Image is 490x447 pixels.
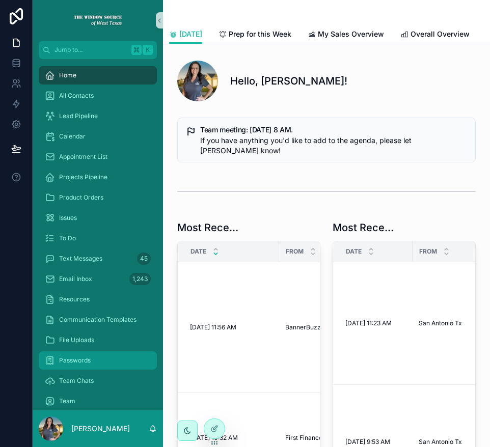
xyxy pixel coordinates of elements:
a: Product Orders [39,188,157,207]
a: Communication Templates [39,311,157,329]
span: Jump to... [55,46,127,54]
div: If you have anything you'd like to add to the agenda, please let Sandy know! [200,135,467,156]
a: Calendar [39,127,157,146]
a: First Finance Support [285,434,353,442]
span: Resources [59,295,90,303]
div: 45 [137,253,151,265]
a: [DATE] 10:32 AM [190,434,273,442]
a: Email Inbox1,243 [39,270,157,288]
span: From [286,247,304,256]
span: San Antonio Tx [419,438,462,446]
span: Calendar [59,132,86,141]
span: Home [59,71,76,79]
p: [PERSON_NAME] [71,424,130,434]
span: [DATE] 9:53 AM [345,438,390,446]
a: File Uploads [39,331,157,349]
span: Email Inbox [59,275,92,283]
h1: Most Recent Texts [177,220,244,235]
span: First Finance Support [285,434,347,442]
a: Home [39,66,157,85]
span: Team Chats [59,377,94,385]
a: Lead Pipeline [39,107,157,125]
a: [DATE] 11:56 AM [190,323,273,331]
a: [DATE] [169,25,202,44]
a: [DATE] 9:53 AM [345,438,406,446]
a: Issues [39,209,157,227]
span: Team [59,397,75,405]
span: Communication Templates [59,316,137,324]
span: My Sales Overview [318,29,384,39]
div: 1,243 [129,273,151,285]
a: Overall Overview [400,25,470,45]
a: Team Chats [39,372,157,390]
a: Resources [39,290,157,309]
span: K [144,46,152,54]
a: My Sales Overview [308,25,384,45]
span: Prep for this Week [229,29,291,39]
span: BannerBuzz Update [285,323,343,331]
a: To Do [39,229,157,247]
a: San Antonio Tx [419,319,483,327]
span: Product Orders [59,193,103,202]
a: Projects Pipeline [39,168,157,186]
span: [DATE] 11:56 AM [190,323,236,331]
a: Text Messages45 [39,249,157,268]
a: Prep for this Week [219,25,291,45]
span: San Antonio Tx [419,319,462,327]
span: Projects Pipeline [59,173,107,181]
a: All Contacts [39,87,157,105]
button: Jump to...K [39,41,157,59]
a: BannerBuzz Update [285,323,353,331]
span: From [419,247,437,256]
span: If you have anything you'd like to add to the agenda, please let [PERSON_NAME] know! [200,136,412,155]
span: Text Messages [59,255,102,263]
span: File Uploads [59,336,94,344]
span: Date [190,247,206,256]
a: Passwords [39,351,157,370]
div: scrollable content [33,59,163,410]
span: [DATE] [179,29,202,39]
a: [DATE] 11:23 AM [345,319,406,327]
img: App logo [73,12,122,29]
span: [DATE] 11:23 AM [345,319,392,327]
span: Passwords [59,356,91,365]
span: Issues [59,214,77,222]
span: Appointment List [59,153,107,161]
span: Overall Overview [411,29,470,39]
a: San Antonio Tx [419,438,483,446]
span: All Contacts [59,92,94,100]
h5: Team meeting: July 21st at 8 AM. [200,126,467,133]
a: Appointment List [39,148,157,166]
span: Lead Pipeline [59,112,98,120]
span: To Do [59,234,76,242]
h1: Hello, [PERSON_NAME]! [230,74,347,88]
h1: Most Recent Texts [333,220,399,235]
span: Date [346,247,362,256]
a: Team [39,392,157,410]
